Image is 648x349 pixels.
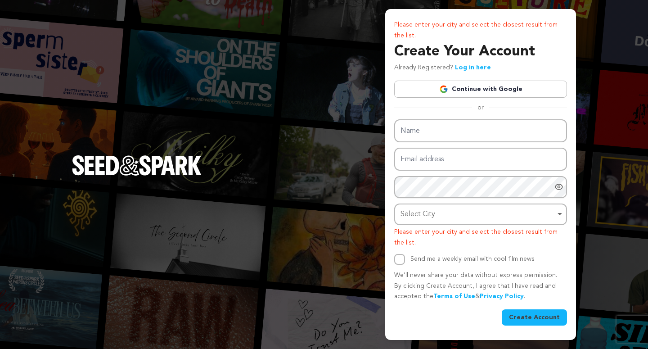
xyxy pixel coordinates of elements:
a: Show password as plain text. Warning: this will display your password on the screen. [554,182,563,191]
p: Please enter your city and select the closest result from the list. [394,20,567,41]
div: Select City [400,208,555,221]
h3: Create Your Account [394,41,567,63]
span: or [472,103,489,112]
a: Seed&Spark Homepage [72,155,202,193]
p: Already Registered? [394,63,491,73]
input: Email address [394,148,567,171]
label: Send me a weekly email with cool film news [410,256,535,262]
p: We’ll never share your data without express permission. By clicking Create Account, I agree that ... [394,270,567,302]
a: Continue with Google [394,81,567,98]
input: Name [394,119,567,142]
a: Log in here [455,64,491,71]
img: Google logo [439,85,448,94]
button: Create Account [502,309,567,326]
a: Privacy Policy [480,293,524,299]
p: Please enter your city and select the closest result from the list. [394,227,567,249]
img: Seed&Spark Logo [72,155,202,175]
a: Terms of Use [433,293,475,299]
